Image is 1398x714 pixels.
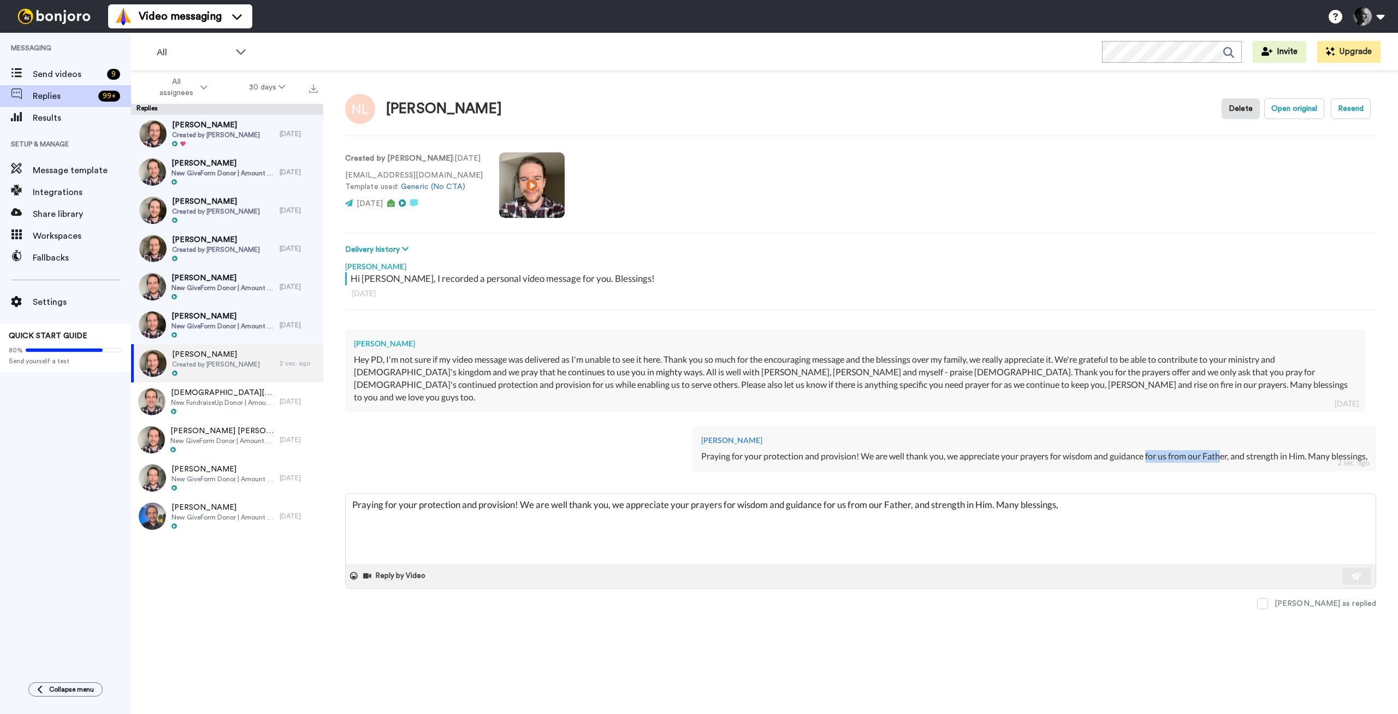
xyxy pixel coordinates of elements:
[131,268,323,306] a: [PERSON_NAME]New GiveForm Donor | Amount of 20.0[DATE]
[139,464,166,492] img: ebec300d-6312-4e4a-a3ad-2989084c7fa2-thumb.jpg
[345,170,483,193] p: [EMAIL_ADDRESS][DOMAIN_NAME] Template used:
[280,512,318,521] div: [DATE]
[138,426,165,453] img: 4ae07519-eedc-4e4d-b8b4-ea19462b5881-thumb.jpg
[9,357,122,365] span: Send yourself a test
[401,183,465,191] a: Generic (No CTA)
[354,353,1356,403] div: Hey PD, I'm not sure if my video message was delivered as I'm unable to see it here. Thank you so...
[157,46,230,59] span: All
[171,322,274,331] span: New GiveForm Donor | Amount of 180.0
[1335,398,1359,409] div: [DATE]
[280,359,318,368] div: 2 sec. ago
[1337,457,1370,468] div: 2 sec. ago
[131,115,323,153] a: [PERSON_NAME]Created by [PERSON_NAME][DATE]
[33,90,94,103] span: Replies
[131,306,323,344] a: [PERSON_NAME]New GiveForm Donor | Amount of 180.0[DATE]
[345,153,483,164] p: : [DATE]
[171,158,274,169] span: [PERSON_NAME]
[172,196,260,207] span: [PERSON_NAME]
[139,350,167,377] img: 3454485c-8807-4f44-a547-225b04642ad4-thumb.jpg
[1331,98,1371,119] button: Resend
[171,273,274,284] span: [PERSON_NAME]
[107,69,120,80] div: 9
[171,475,274,483] span: New GiveForm Donor | Amount of 1000.0
[171,387,274,398] span: [DEMOGRAPHIC_DATA][PERSON_NAME]
[345,256,1376,272] div: [PERSON_NAME]
[139,273,166,300] img: 28b0b9d8-55be-4791-9413-a44dfe8b9de4-thumb.jpg
[228,78,306,97] button: 30 days
[49,685,94,694] span: Collapse menu
[280,244,318,253] div: [DATE]
[9,332,87,340] span: QUICK START GUIDE
[345,244,412,256] button: Delivery history
[357,200,383,208] span: [DATE]
[351,272,1373,285] div: Hi [PERSON_NAME], I recorded a personal video message for you. Blessings!
[131,344,323,382] a: [PERSON_NAME]Created by [PERSON_NAME]2 sec. ago
[345,94,375,124] img: Image of Herman Loedolff
[280,321,318,329] div: [DATE]
[33,296,131,309] span: Settings
[139,9,222,24] span: Video messaging
[1351,571,1363,580] img: send-white.svg
[345,155,453,162] strong: Created by [PERSON_NAME]
[309,84,318,93] img: export.svg
[131,229,323,268] a: [PERSON_NAME]Created by [PERSON_NAME][DATE]
[172,360,260,369] span: Created by [PERSON_NAME]
[172,131,260,139] span: Created by [PERSON_NAME]
[33,208,131,221] span: Share library
[306,79,321,96] button: Export all results that match these filters now.
[280,206,318,215] div: [DATE]
[354,338,1356,349] div: [PERSON_NAME]
[280,435,318,444] div: [DATE]
[33,68,103,81] span: Send videos
[139,120,167,147] img: 1ce6bfb0-32db-40a1-8d13-0699eaad1122-thumb.jpg
[1317,41,1381,63] button: Upgrade
[172,234,260,245] span: [PERSON_NAME]
[139,197,167,224] img: e73de2b6-d261-4f5d-a5f6-21175cee77fc-thumb.jpg
[1253,41,1306,63] button: Invite
[1275,598,1376,609] div: [PERSON_NAME] as replied
[131,421,323,459] a: [PERSON_NAME] [PERSON_NAME] and [PERSON_NAME]New GiveForm Donor | Amount of 104.1[DATE]
[139,503,166,530] img: 29033359-5832-4784-b4fd-2ae0cf67bb41-thumb.jpg
[171,169,274,178] span: New GiveForm Donor | Amount of 25.0
[171,398,274,407] span: New FundraiseUp Donor | Amount of $228.50
[701,435,1367,446] div: [PERSON_NAME]
[131,497,323,535] a: [PERSON_NAME]New GiveForm Donor | Amount of 52.21[DATE]
[171,464,274,475] span: [PERSON_NAME]
[280,474,318,482] div: [DATE]
[280,282,318,291] div: [DATE]
[33,186,131,199] span: Integrations
[33,164,131,177] span: Message template
[386,101,502,117] div: [PERSON_NAME]
[33,251,131,264] span: Fallbacks
[9,346,23,355] span: 80%
[701,450,1367,463] div: Praying for your protection and provision! We are well thank you, we appreciate your prayers for ...
[280,129,318,138] div: [DATE]
[133,72,228,103] button: All assignees
[131,382,323,421] a: [DEMOGRAPHIC_DATA][PERSON_NAME]New FundraiseUp Donor | Amount of $228.50[DATE]
[172,349,260,360] span: [PERSON_NAME]
[154,76,198,98] span: All assignees
[131,153,323,191] a: [PERSON_NAME]New GiveForm Donor | Amount of 25.0[DATE]
[362,568,429,584] button: Reply by Video
[139,158,166,186] img: 0f9d599d-81f2-48f0-8553-3fdbc196fff1-thumb.jpg
[131,191,323,229] a: [PERSON_NAME]Created by [PERSON_NAME][DATE]
[131,104,323,115] div: Replies
[28,682,103,697] button: Collapse menu
[171,502,274,513] span: [PERSON_NAME]
[98,91,120,102] div: 99 +
[352,288,1370,299] div: [DATE]
[171,284,274,292] span: New GiveForm Donor | Amount of 20.0
[33,229,131,243] span: Workspaces
[170,426,274,436] span: [PERSON_NAME] [PERSON_NAME] and [PERSON_NAME]
[1222,98,1260,119] button: Delete
[33,111,131,125] span: Results
[172,245,260,254] span: Created by [PERSON_NAME]
[138,388,165,415] img: 0ece1bf7-8ee8-41ff-8353-dfa7466ceb85-thumb.jpg
[131,459,323,497] a: [PERSON_NAME]New GiveForm Donor | Amount of 1000.0[DATE]
[139,235,167,262] img: 0707cd90-72a6-42d7-bfcc-d4eb78310166-thumb.jpg
[13,9,95,24] img: bj-logo-header-white.svg
[172,207,260,216] span: Created by [PERSON_NAME]
[171,311,274,322] span: [PERSON_NAME]
[172,120,260,131] span: [PERSON_NAME]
